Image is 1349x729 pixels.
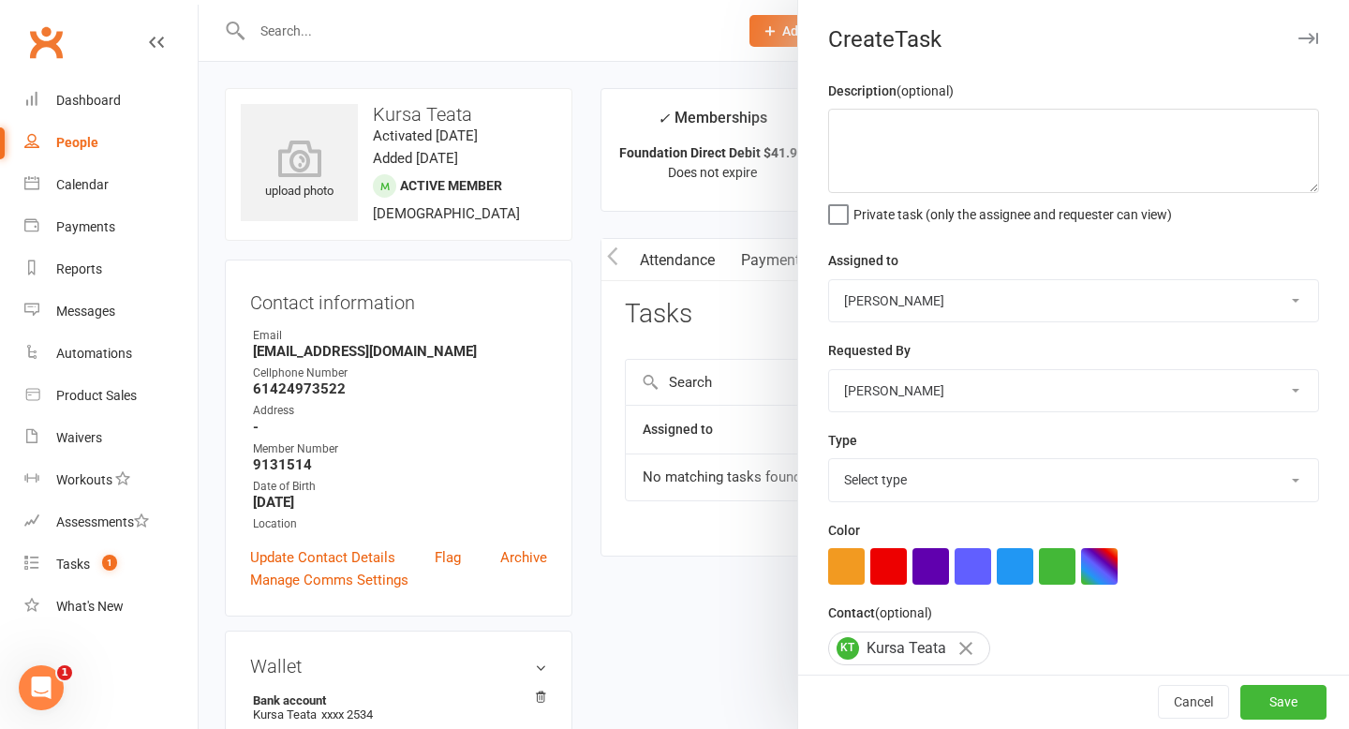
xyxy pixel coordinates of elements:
[24,206,198,248] a: Payments
[56,346,132,361] div: Automations
[56,557,90,572] div: Tasks
[56,261,102,276] div: Reports
[828,520,860,541] label: Color
[24,80,198,122] a: Dashboard
[24,164,198,206] a: Calendar
[798,26,1349,52] div: Create Task
[56,430,102,445] div: Waivers
[24,375,198,417] a: Product Sales
[828,250,898,271] label: Assigned to
[897,83,954,98] small: (optional)
[22,19,69,66] a: Clubworx
[828,81,954,101] label: Description
[24,290,198,333] a: Messages
[19,665,64,710] iframe: Intercom live chat
[24,333,198,375] a: Automations
[24,586,198,628] a: What's New
[828,430,857,451] label: Type
[828,340,911,361] label: Requested By
[837,637,859,660] span: KT
[1240,686,1327,720] button: Save
[56,219,115,234] div: Payments
[1158,686,1229,720] button: Cancel
[56,472,112,487] div: Workouts
[102,555,117,571] span: 1
[56,135,98,150] div: People
[24,501,198,543] a: Assessments
[24,122,198,164] a: People
[828,632,990,665] div: Kursa Teata
[828,603,932,623] label: Contact
[57,665,72,680] span: 1
[24,459,198,501] a: Workouts
[56,599,124,614] div: What's New
[56,177,109,192] div: Calendar
[24,543,198,586] a: Tasks 1
[853,201,1172,222] span: Private task (only the assignee and requester can view)
[56,304,115,319] div: Messages
[24,248,198,290] a: Reports
[875,605,932,620] small: (optional)
[24,417,198,459] a: Waivers
[56,514,149,529] div: Assessments
[56,388,137,403] div: Product Sales
[56,93,121,108] div: Dashboard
